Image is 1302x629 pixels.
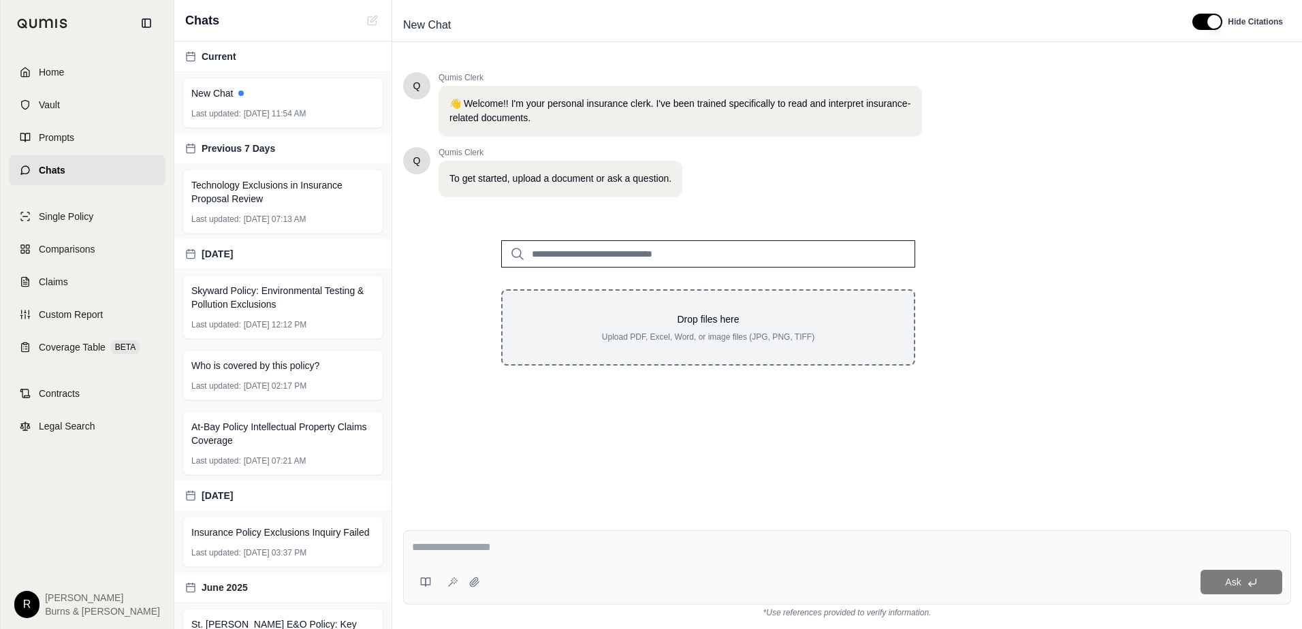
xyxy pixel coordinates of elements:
[9,300,165,329] a: Custom Report
[439,147,682,158] span: Qumis Clerk
[191,381,241,391] span: Last updated:
[202,581,248,594] span: June 2025
[1201,570,1282,594] button: Ask
[39,242,95,256] span: Comparisons
[191,420,375,447] span: At-Bay Policy Intellectual Property Claims Coverage
[202,142,275,155] span: Previous 7 Days
[191,284,375,311] span: Skyward Policy: Environmental Testing & Pollution Exclusions
[185,11,219,30] span: Chats
[39,340,106,354] span: Coverage Table
[1228,16,1283,27] span: Hide Citations
[45,591,160,604] span: [PERSON_NAME]
[191,359,319,372] span: Who is covered by this policy?
[202,489,233,502] span: [DATE]
[244,108,306,119] span: [DATE] 11:54 AM
[9,155,165,185] a: Chats
[39,98,60,112] span: Vault
[364,12,381,29] button: New Chat
[9,123,165,152] a: Prompts
[136,12,157,34] button: Collapse sidebar
[403,604,1291,618] div: *Use references provided to verify information.
[39,387,80,400] span: Contracts
[39,131,74,144] span: Prompts
[413,79,421,93] span: Hello
[1225,577,1241,587] span: Ask
[191,547,241,558] span: Last updated:
[9,411,165,441] a: Legal Search
[111,340,140,354] span: BETA
[39,419,95,433] span: Legal Search
[9,332,165,362] a: Coverage TableBETA
[244,214,306,225] span: [DATE] 07:13 AM
[39,308,103,321] span: Custom Report
[398,14,1176,36] div: Edit Title
[9,201,165,231] a: Single Policy
[398,14,456,36] span: New Chat
[244,319,306,330] span: [DATE] 12:12 PM
[413,154,421,167] span: Hello
[449,172,671,186] p: To get started, upload a document or ask a question.
[524,332,892,342] p: Upload PDF, Excel, Word, or image files (JPG, PNG, TIFF)
[191,214,241,225] span: Last updated:
[202,247,233,261] span: [DATE]
[191,319,241,330] span: Last updated:
[191,108,241,119] span: Last updated:
[191,455,241,466] span: Last updated:
[191,526,369,539] span: Insurance Policy Exclusions Inquiry Failed
[191,178,375,206] span: Technology Exclusions in Insurance Proposal Review
[244,547,306,558] span: [DATE] 03:37 PM
[17,18,68,29] img: Qumis Logo
[244,381,306,391] span: [DATE] 02:17 PM
[39,163,65,177] span: Chats
[449,97,911,125] p: 👋 Welcome!! I'm your personal insurance clerk. I've been trained specifically to read and interpr...
[439,72,922,83] span: Qumis Clerk
[39,65,64,79] span: Home
[9,267,165,297] a: Claims
[9,234,165,264] a: Comparisons
[9,378,165,408] a: Contracts
[9,57,165,87] a: Home
[45,604,160,618] span: Burns & [PERSON_NAME]
[244,455,306,466] span: [DATE] 07:21 AM
[39,275,68,289] span: Claims
[191,86,233,100] span: New Chat
[202,50,236,63] span: Current
[14,591,39,618] div: R
[39,210,93,223] span: Single Policy
[9,90,165,120] a: Vault
[524,312,892,326] p: Drop files here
